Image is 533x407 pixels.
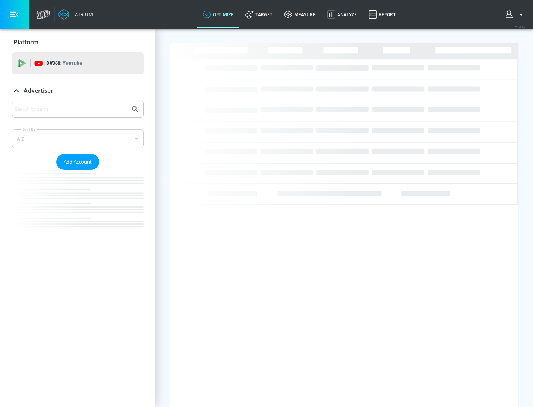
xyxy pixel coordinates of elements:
[12,80,144,101] div: Advertiser
[14,38,38,46] p: Platform
[63,59,82,67] p: Youtube
[12,32,144,53] div: Platform
[58,9,93,20] a: Atrium
[239,1,278,28] a: Target
[12,101,144,242] div: Advertiser
[12,129,144,148] div: A-Z
[197,1,239,28] a: optimize
[278,1,321,28] a: measure
[64,158,92,166] span: Add Account
[515,24,526,28] span: v 4.24.0
[72,11,93,18] div: Atrium
[24,87,53,95] p: Advertiser
[15,104,127,114] input: Search by name
[56,154,99,170] button: Add Account
[363,1,402,28] a: Report
[12,52,144,74] div: DV360: Youtube
[12,170,144,242] nav: list of Advertiser
[21,127,37,132] label: Sort By
[46,59,82,67] p: DV360:
[321,1,363,28] a: Analyze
